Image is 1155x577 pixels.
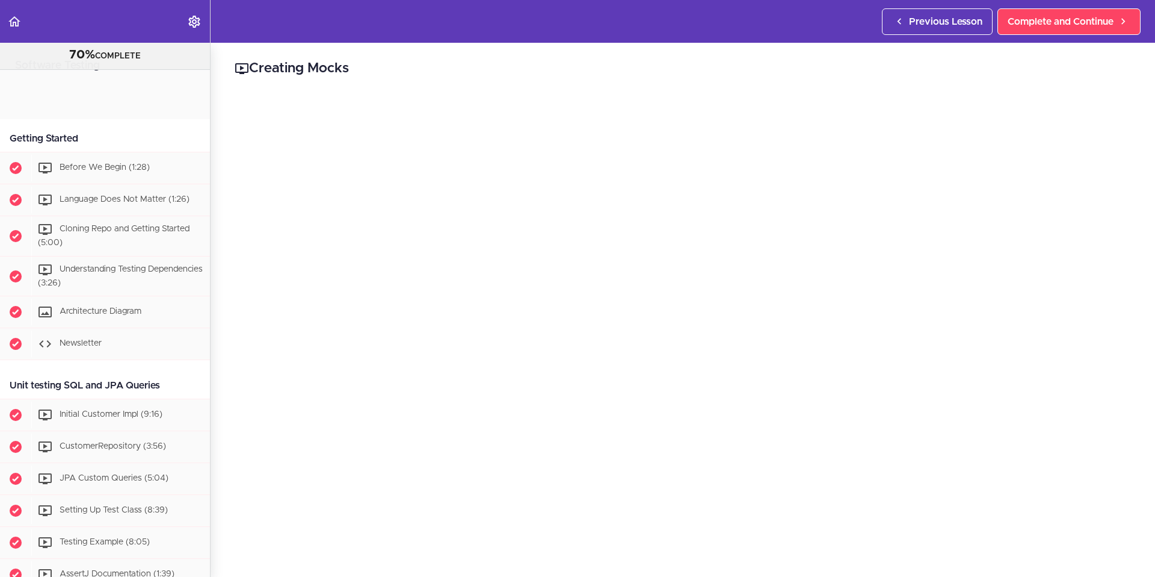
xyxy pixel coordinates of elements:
svg: Settings Menu [187,14,202,29]
a: Complete and Continue [997,8,1141,35]
span: Previous Lesson [909,14,982,29]
span: Understanding Testing Dependencies (3:26) [38,265,203,287]
span: Newsletter [60,340,102,348]
span: Complete and Continue [1008,14,1113,29]
span: Before We Begin (1:28) [60,163,150,172]
span: Cloning Repo and Getting Started (5:00) [38,225,189,247]
svg: Back to course curriculum [7,14,22,29]
span: Testing Example (8:05) [60,538,150,547]
div: COMPLETE [15,48,195,63]
span: Architecture Diagram [60,308,141,316]
span: Language Does Not Matter (1:26) [60,195,189,204]
span: JPA Custom Queries (5:04) [60,475,168,483]
span: CustomerRepository (3:56) [60,443,166,451]
span: 70% [69,49,95,61]
span: Initial Customer Impl (9:16) [60,411,162,419]
span: Setting Up Test Class (8:39) [60,507,168,515]
a: Previous Lesson [882,8,993,35]
h2: Creating Mocks [235,58,1131,79]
